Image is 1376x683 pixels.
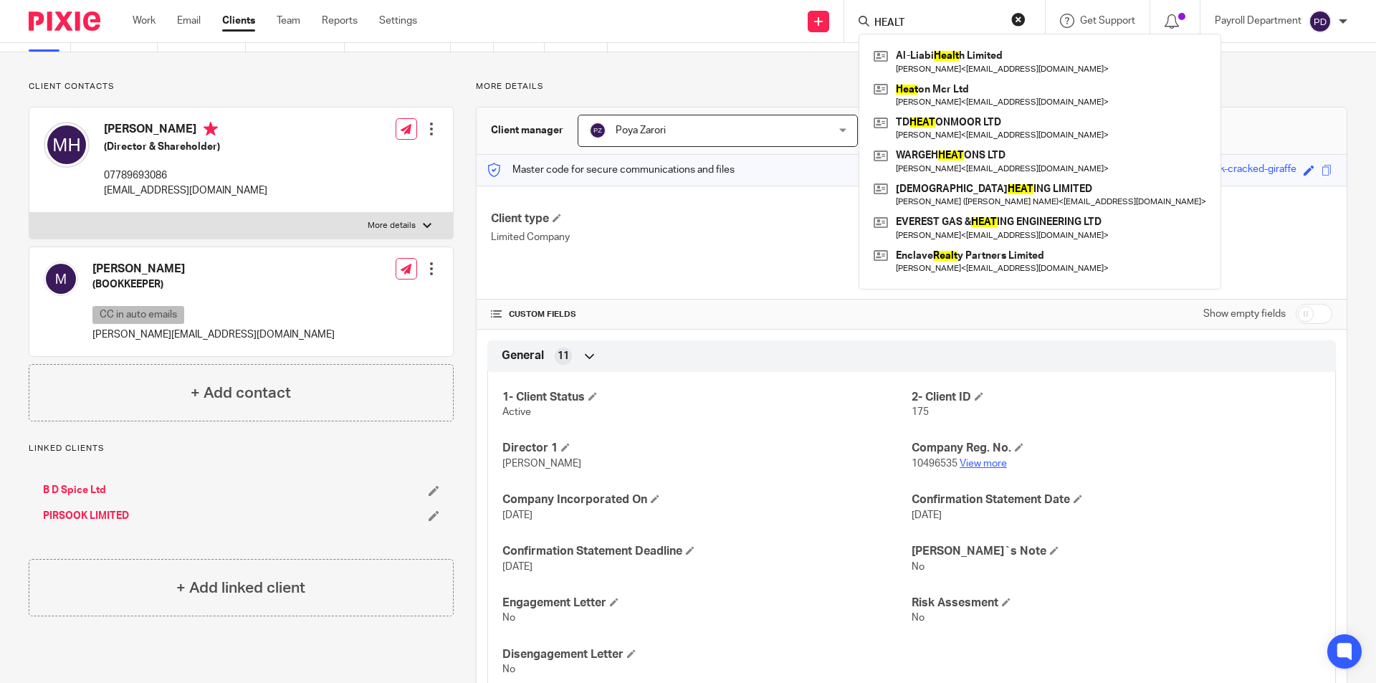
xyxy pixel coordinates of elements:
[44,262,78,296] img: svg%3E
[29,443,454,454] p: Linked clients
[912,544,1321,559] h4: [PERSON_NAME]`s Note
[491,309,912,320] h4: CUSTOM FIELDS
[502,348,544,363] span: General
[92,277,335,292] h5: (BOOKKEEPER)
[92,262,335,277] h4: [PERSON_NAME]
[502,441,912,456] h4: Director 1
[43,483,106,497] a: B D Spice Ltd
[912,459,957,469] span: 10496535
[92,328,335,342] p: [PERSON_NAME][EMAIL_ADDRESS][DOMAIN_NAME]
[558,349,569,363] span: 11
[1011,12,1026,27] button: Clear
[502,390,912,405] h4: 1- Client Status
[1148,162,1296,178] div: home-made-pink-cracked-giraffe
[379,14,417,28] a: Settings
[589,122,606,139] img: svg%3E
[912,510,942,520] span: [DATE]
[491,123,563,138] h3: Client manager
[204,122,218,136] i: Primary
[1309,10,1332,33] img: svg%3E
[29,11,100,31] img: Pixie
[502,596,912,611] h4: Engagement Letter
[44,122,90,168] img: svg%3E
[502,492,912,507] h4: Company Incorporated On
[912,562,924,572] span: No
[912,492,1321,507] h4: Confirmation Statement Date
[29,81,454,92] p: Client contacts
[104,168,267,183] p: 07789693086
[502,613,515,623] span: No
[1080,16,1135,26] span: Get Support
[502,407,531,417] span: Active
[177,14,201,28] a: Email
[322,14,358,28] a: Reports
[912,613,924,623] span: No
[502,510,532,520] span: [DATE]
[476,81,1347,92] p: More details
[502,647,912,662] h4: Disengagement Letter
[43,509,129,523] a: PIRSOOK LIMITED
[491,211,912,226] h4: Client type
[502,664,515,674] span: No
[104,140,267,154] h5: (Director & Shareholder)
[491,230,912,244] p: Limited Company
[912,441,1321,456] h4: Company Reg. No.
[912,596,1321,611] h4: Risk Assesment
[502,459,581,469] span: [PERSON_NAME]
[92,306,184,324] p: CC in auto emails
[1203,307,1286,321] label: Show empty fields
[277,14,300,28] a: Team
[912,407,929,417] span: 175
[222,14,255,28] a: Clients
[104,183,267,198] p: [EMAIL_ADDRESS][DOMAIN_NAME]
[616,125,666,135] span: Poya Zarori
[960,459,1007,469] a: View more
[873,17,1002,30] input: Search
[502,562,532,572] span: [DATE]
[104,122,267,140] h4: [PERSON_NAME]
[133,14,156,28] a: Work
[487,163,735,177] p: Master code for secure communications and files
[368,220,416,231] p: More details
[191,382,291,404] h4: + Add contact
[502,544,912,559] h4: Confirmation Statement Deadline
[912,390,1321,405] h4: 2- Client ID
[176,577,305,599] h4: + Add linked client
[1215,14,1301,28] p: Payroll Department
